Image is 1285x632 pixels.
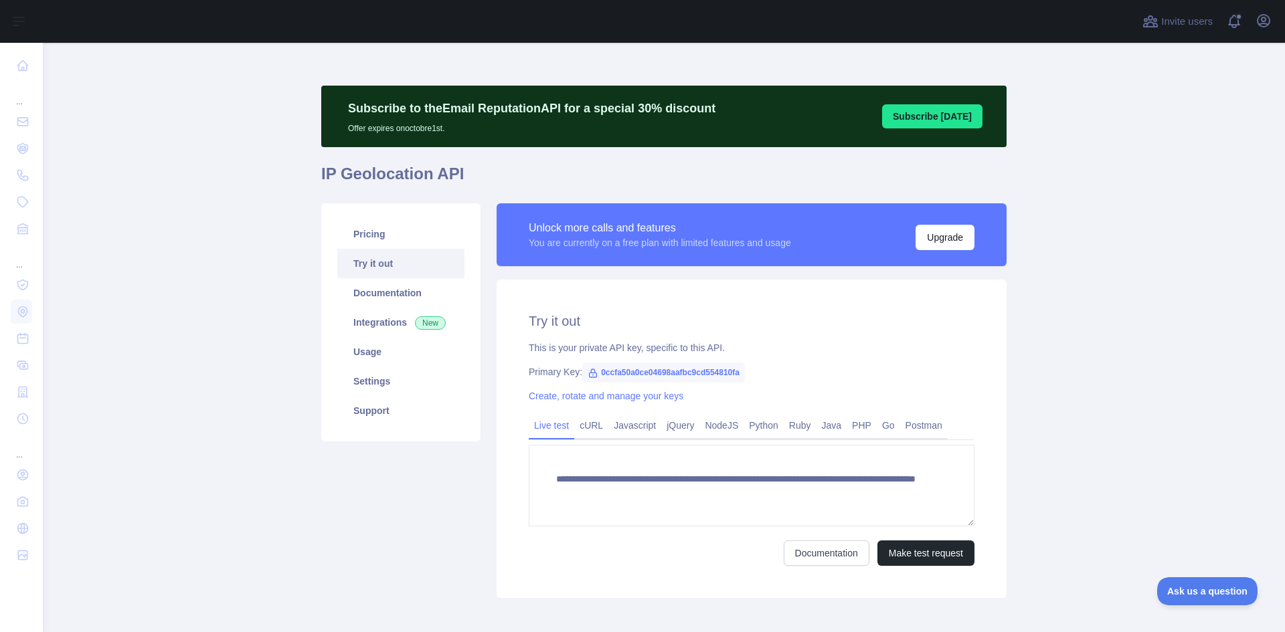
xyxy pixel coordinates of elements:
div: ... [11,243,32,270]
p: Offer expires on octobre 1st. [348,118,715,134]
a: Pricing [337,219,464,249]
a: Live test [529,415,574,436]
a: Postman [900,415,948,436]
a: Settings [337,366,464,396]
a: Documentation [337,278,464,308]
button: Invite users [1140,11,1215,32]
a: Go [877,415,900,436]
a: jQuery [661,415,699,436]
span: New [415,316,446,330]
a: Usage [337,337,464,366]
h2: Try it out [529,312,974,330]
div: ... [11,80,32,107]
div: This is your private API key, specific to this API. [529,341,974,354]
a: NodeJS [699,415,744,436]
a: PHP [847,415,877,436]
a: Create, rotate and manage your keys [529,391,683,401]
a: Python [744,415,784,436]
div: Primary Key: [529,365,974,379]
a: Support [337,396,464,425]
span: 0ccfa50a0ce04698aafbc9cd554810fa [582,362,745,383]
a: cURL [574,415,608,436]
iframe: Toggle Customer Support [1157,577,1258,605]
a: Integrations New [337,308,464,337]
a: Java [817,415,847,436]
a: Ruby [784,415,817,436]
a: Javascript [608,415,661,436]
button: Upgrade [916,225,974,250]
div: Unlock more calls and features [529,220,791,236]
button: Subscribe [DATE] [882,104,982,128]
h1: IP Geolocation API [321,163,1007,195]
p: Subscribe to the Email Reputation API for a special 30 % discount [348,99,715,118]
button: Make test request [877,540,974,566]
div: ... [11,433,32,460]
div: You are currently on a free plan with limited features and usage [529,236,791,249]
a: Documentation [784,540,869,566]
a: Try it out [337,249,464,278]
span: Invite users [1161,14,1213,29]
